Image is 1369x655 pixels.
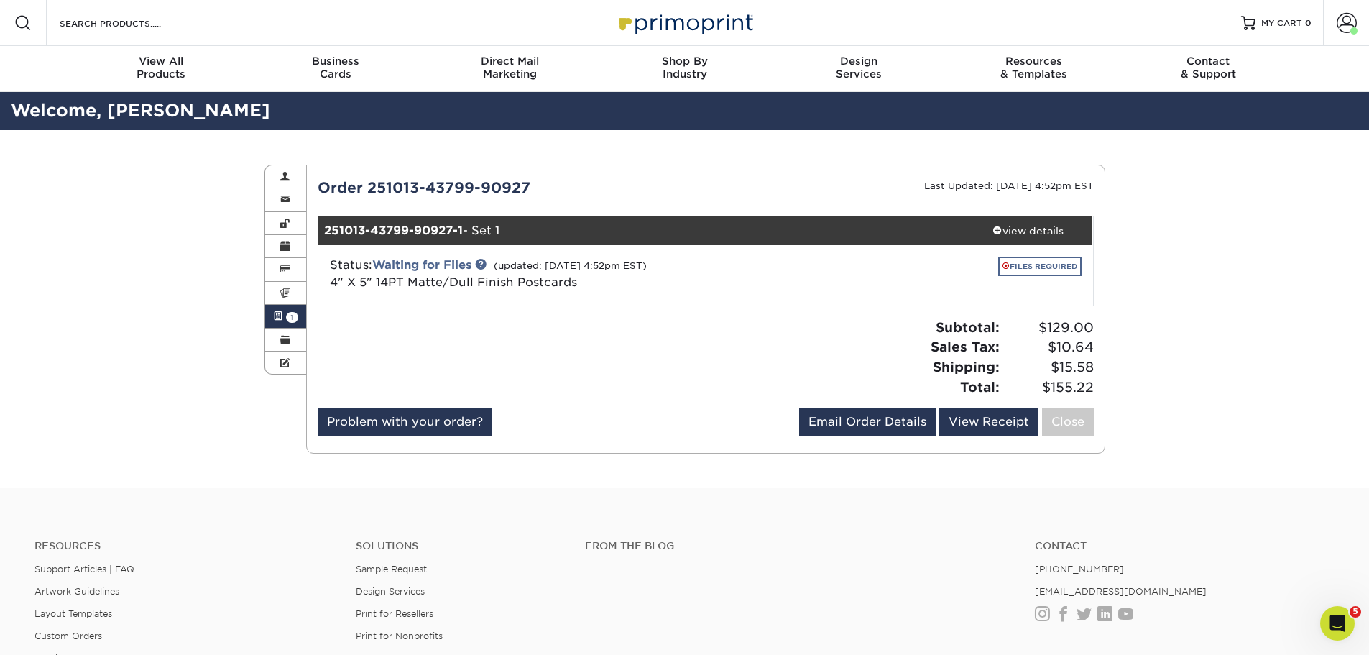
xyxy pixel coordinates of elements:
[597,55,772,81] div: Industry
[924,180,1094,191] small: Last Updated: [DATE] 4:52pm EST
[1121,55,1296,68] span: Contact
[933,359,1000,375] strong: Shipping:
[613,7,757,38] img: Primoprint
[330,275,577,289] a: 4" X 5" 14PT Matte/Dull Finish Postcards
[286,312,298,323] span: 1
[423,46,597,92] a: Direct MailMarketing
[34,564,134,574] a: Support Articles | FAQ
[1121,46,1296,92] a: Contact& Support
[423,55,597,81] div: Marketing
[946,46,1121,92] a: Resources& Templates
[597,55,772,68] span: Shop By
[372,258,471,272] a: Waiting for Files
[1121,55,1296,81] div: & Support
[494,260,647,271] small: (updated: [DATE] 4:52pm EST)
[1004,377,1094,398] span: $155.22
[74,46,249,92] a: View AllProducts
[939,408,1038,436] a: View Receipt
[597,46,772,92] a: Shop ByIndustry
[248,55,423,81] div: Cards
[423,55,597,68] span: Direct Mail
[248,46,423,92] a: BusinessCards
[799,408,936,436] a: Email Order Details
[1305,18,1312,28] span: 0
[1261,17,1302,29] span: MY CART
[1035,540,1335,552] a: Contact
[74,55,249,81] div: Products
[772,55,946,81] div: Services
[1004,318,1094,338] span: $129.00
[998,257,1082,276] a: FILES REQUIRED
[1004,357,1094,377] span: $15.58
[772,46,946,92] a: DesignServices
[931,339,1000,354] strong: Sales Tax:
[356,564,427,574] a: Sample Request
[356,608,433,619] a: Print for Resellers
[946,55,1121,81] div: & Templates
[772,55,946,68] span: Design
[265,305,307,328] a: 1
[936,319,1000,335] strong: Subtotal:
[319,257,834,291] div: Status:
[1035,564,1124,574] a: [PHONE_NUMBER]
[1042,408,1094,436] a: Close
[964,216,1093,245] a: view details
[1320,606,1355,641] iframe: Intercom live chat
[318,216,964,245] div: - Set 1
[585,540,996,552] h4: From the Blog
[34,540,334,552] h4: Resources
[318,408,492,436] a: Problem with your order?
[946,55,1121,68] span: Resources
[248,55,423,68] span: Business
[324,224,463,237] strong: 251013-43799-90927-1
[1350,606,1361,618] span: 5
[74,55,249,68] span: View All
[34,586,119,597] a: Artwork Guidelines
[1035,586,1207,597] a: [EMAIL_ADDRESS][DOMAIN_NAME]
[307,177,706,198] div: Order 251013-43799-90927
[960,379,1000,395] strong: Total:
[58,14,198,32] input: SEARCH PRODUCTS.....
[1004,337,1094,357] span: $10.64
[964,224,1093,238] div: view details
[356,586,425,597] a: Design Services
[356,631,443,641] a: Print for Nonprofits
[356,540,563,552] h4: Solutions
